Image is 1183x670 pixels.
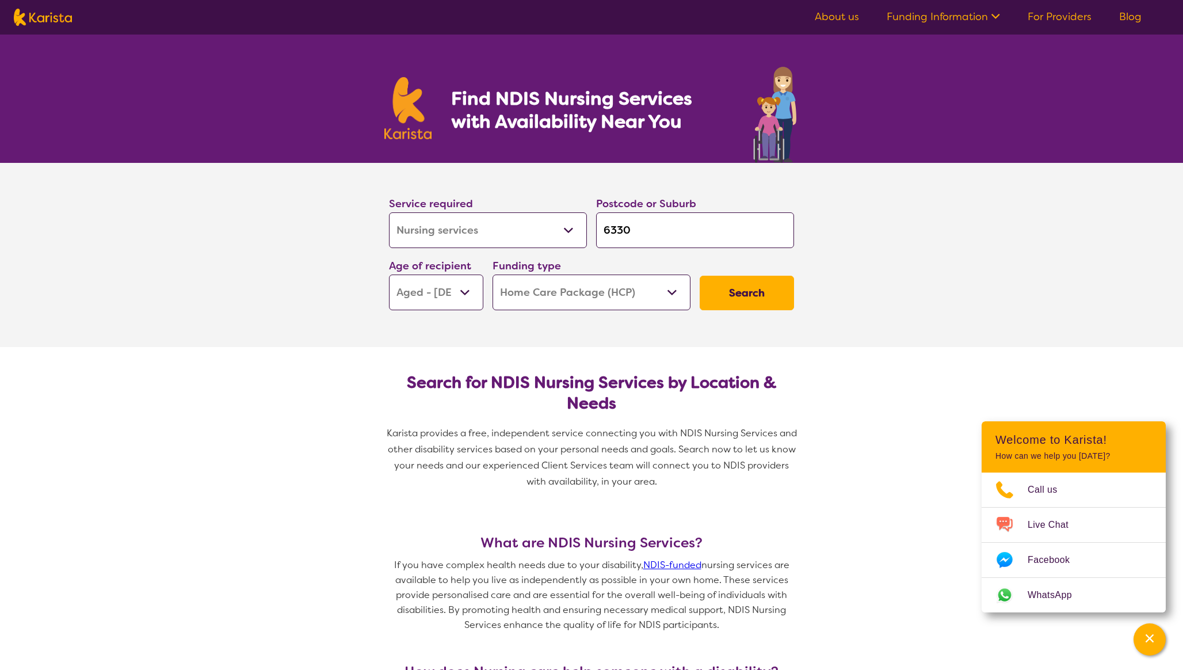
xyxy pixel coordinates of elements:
[451,87,715,133] h1: Find NDIS Nursing Services with Availability Near You
[1134,623,1166,656] button: Channel Menu
[389,197,473,211] label: Service required
[982,421,1166,612] div: Channel Menu
[700,276,794,310] button: Search
[493,259,561,273] label: Funding type
[14,9,72,26] img: Karista logo
[596,212,794,248] input: Type
[1028,516,1082,534] span: Live Chat
[1028,10,1092,24] a: For Providers
[596,197,696,211] label: Postcode or Suburb
[815,10,859,24] a: About us
[384,558,799,633] p: If you have complex health needs due to your disability, nursing services are available to help y...
[1028,481,1071,498] span: Call us
[1028,551,1083,569] span: Facebook
[995,451,1152,461] p: How can we help you [DATE]?
[384,77,432,139] img: Karista logo
[398,372,785,414] h2: Search for NDIS Nursing Services by Location & Needs
[982,578,1166,612] a: Web link opens in a new tab.
[995,433,1152,447] h2: Welcome to Karista!
[384,535,799,551] h3: What are NDIS Nursing Services?
[389,259,471,273] label: Age of recipient
[982,473,1166,612] ul: Choose channel
[1028,587,1086,604] span: WhatsApp
[887,10,1000,24] a: Funding Information
[643,559,701,571] a: NDIS-funded
[1119,10,1142,24] a: Blog
[387,427,799,488] span: Karista provides a free, independent service connecting you with NDIS Nursing Services and other ...
[751,62,799,163] img: nursing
